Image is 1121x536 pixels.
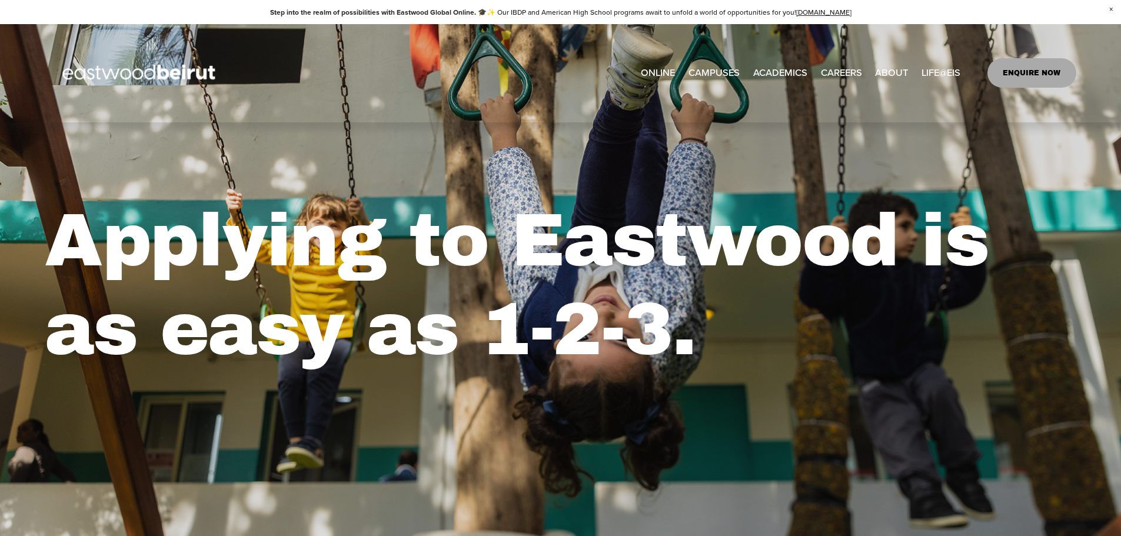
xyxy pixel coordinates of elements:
[641,64,675,83] a: ONLINE
[922,64,960,82] span: LIFE@EIS
[45,197,1076,375] h1: Applying to Eastwood is as easy as 1-2-3.
[796,7,851,17] a: [DOMAIN_NAME]
[753,64,807,83] a: folder dropdown
[821,64,862,83] a: CAREERS
[753,64,807,82] span: ACADEMICS
[688,64,740,83] a: folder dropdown
[875,64,908,82] span: ABOUT
[688,64,740,82] span: CAMPUSES
[987,58,1076,88] a: ENQUIRE NOW
[922,64,960,83] a: folder dropdown
[45,43,237,103] img: EastwoodIS Global Site
[875,64,908,83] a: folder dropdown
